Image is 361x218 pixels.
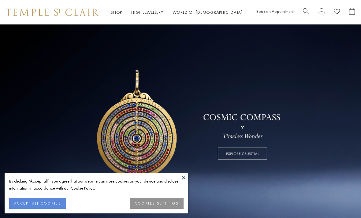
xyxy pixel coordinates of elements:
a: ShopShop [111,9,122,15]
a: View Wishlist [334,8,340,17]
a: World of [DEMOGRAPHIC_DATA]World of [DEMOGRAPHIC_DATA] [173,9,243,15]
button: ACCEPT ALL COOKIES [9,198,66,209]
nav: Main navigation [111,9,243,16]
img: Temple St. Clair [6,9,99,16]
a: Book an Appointment [256,9,294,14]
a: Search [303,8,309,17]
a: High JewelleryHigh Jewellery [131,9,163,15]
div: By clicking “Accept all”, you agree that our website can store cookies on your device and disclos... [9,178,184,192]
a: Open Shopping Bag [349,8,355,17]
button: COOKIES SETTINGS [130,198,184,209]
